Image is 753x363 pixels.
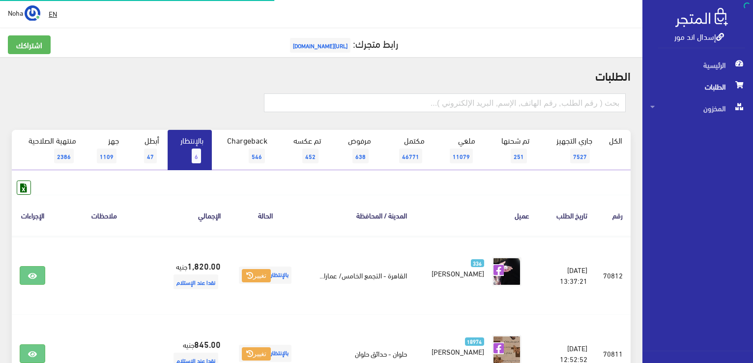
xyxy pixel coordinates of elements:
td: [DATE] 13:37:21 [537,236,595,315]
a: إسدال اند مور [674,29,724,43]
a: مكتمل46771 [379,130,433,170]
td: القاهرة - التجمع الخامس/ عمارا... [302,236,414,315]
a: EN [45,5,61,23]
span: 2386 [54,149,74,163]
span: 18974 [465,337,484,346]
a: جاري التجهيز7527 [538,130,601,170]
button: تغيير [242,269,271,283]
span: 11079 [450,149,473,163]
span: المخزون [650,97,745,119]
a: الكل [601,130,631,151]
a: الرئيسية [642,54,753,76]
span: بالإنتظار [239,345,291,362]
span: 336 [471,259,484,268]
td: 70812 [595,236,631,315]
span: 638 [352,149,369,163]
a: تم شحنها251 [484,130,538,170]
img: . [675,8,728,27]
u: EN [49,7,57,20]
th: رقم [595,195,631,236]
span: Noha [8,6,23,19]
img: picture [492,257,521,286]
span: 46771 [399,149,422,163]
th: ملاحظات [53,195,155,236]
span: بالإنتظار [239,267,291,284]
th: الحالة [229,195,302,236]
a: 336 [PERSON_NAME] [431,257,484,278]
span: الطلبات [650,76,745,97]
a: مرفوض638 [329,130,379,170]
a: بالإنتظار6 [168,130,212,170]
a: ملغي11079 [433,130,484,170]
span: 251 [511,149,527,163]
strong: 845.00 [194,337,221,350]
a: ... Noha [8,5,40,21]
th: الإجراءات [12,195,53,236]
input: بحث ( رقم الطلب, رقم الهاتف, الإسم, البريد اﻹلكتروني )... [264,93,626,112]
a: اشتراكك [8,35,51,54]
span: 1109 [97,149,116,163]
span: نقدا عند الإستلام [174,274,218,289]
a: الطلبات [642,76,753,97]
span: 47 [144,149,157,163]
span: 452 [302,149,319,163]
a: رابط متجرك:[URL][DOMAIN_NAME] [288,34,398,52]
span: [PERSON_NAME] [432,266,484,280]
a: Chargeback546 [212,130,276,170]
span: [PERSON_NAME] [432,344,484,358]
a: 18974 [PERSON_NAME] [431,335,484,357]
span: 6 [192,149,201,163]
span: الرئيسية [650,54,745,76]
a: المخزون [642,97,753,119]
th: المدينة / المحافظة [302,195,414,236]
span: 546 [249,149,265,163]
button: تغيير [242,347,271,361]
img: ... [25,5,40,21]
span: [URL][DOMAIN_NAME] [290,38,350,53]
a: جهز1109 [85,130,127,170]
th: اﻹجمالي [155,195,229,236]
td: جنيه [155,236,229,315]
strong: 1,820.00 [187,259,221,272]
a: منتهية الصلاحية2386 [12,130,85,170]
th: تاريخ الطلب [537,195,595,236]
h2: الطلبات [12,69,631,82]
span: 7527 [570,149,590,163]
a: تم عكسه452 [276,130,329,170]
a: أبطل47 [127,130,168,170]
th: عميل [415,195,537,236]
